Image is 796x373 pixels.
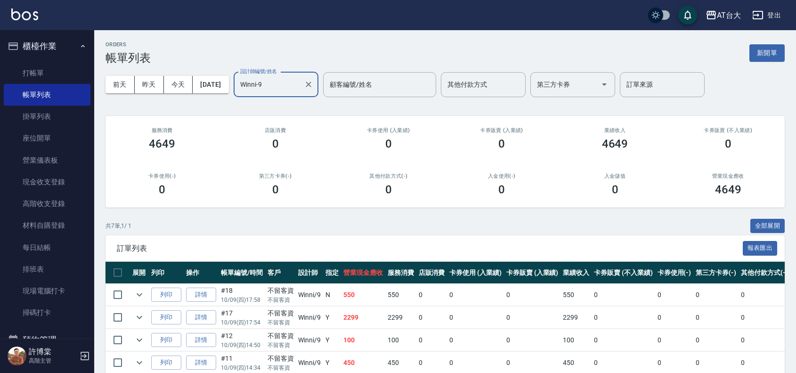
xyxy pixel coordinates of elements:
button: 今天 [164,76,193,93]
td: Y [323,329,341,351]
td: 0 [447,307,504,329]
h2: 卡券販賣 (入業績) [456,127,547,133]
h2: ORDERS [106,41,151,48]
th: 操作 [184,262,219,284]
h2: 卡券販賣 (不入業績) [683,127,773,133]
div: 不留客資 [268,354,294,364]
th: 店販消費 [416,262,447,284]
button: 昨天 [135,76,164,93]
h2: 店販消費 [230,127,320,133]
button: 列印 [151,288,181,302]
p: 不留客資 [268,341,294,349]
h3: 服務消費 [117,127,207,133]
p: 10/09 (四) 14:50 [221,341,263,349]
th: 第三方卡券(-) [693,262,739,284]
th: 客戶 [265,262,296,284]
th: 服務消費 [385,262,416,284]
button: 新開單 [749,44,785,62]
a: 詳情 [186,333,216,348]
th: 卡券使用 (入業績) [447,262,504,284]
div: 不留客資 [268,308,294,318]
button: expand row [132,288,146,302]
h3: 0 [159,183,165,196]
th: 列印 [149,262,184,284]
p: 10/09 (四) 17:54 [221,318,263,327]
td: 0 [693,307,739,329]
th: 營業現金應收 [341,262,385,284]
button: Open [597,77,612,92]
th: 其他付款方式(-) [739,262,790,284]
td: 0 [739,307,790,329]
td: 0 [655,329,694,351]
td: 0 [592,284,655,306]
h3: 4649 [602,137,628,150]
img: Person [8,347,26,365]
h3: 帳單列表 [106,51,151,65]
h2: 營業現金應收 [683,173,773,179]
h2: 入金使用(-) [456,173,547,179]
th: 展開 [130,262,149,284]
button: expand row [132,333,146,347]
td: #17 [219,307,265,329]
td: 2299 [560,307,592,329]
button: Clear [302,78,315,91]
td: 0 [416,307,447,329]
button: 全部展開 [750,219,785,233]
td: 0 [447,329,504,351]
p: 不留客資 [268,318,294,327]
td: Y [323,307,341,329]
td: 550 [341,284,385,306]
td: 550 [385,284,416,306]
td: 0 [693,284,739,306]
td: 0 [416,329,447,351]
h2: 入金儲值 [569,173,660,179]
button: 列印 [151,356,181,370]
td: Winni /9 [296,329,323,351]
th: 卡券販賣 (不入業績) [592,262,655,284]
h3: 0 [725,137,731,150]
a: 詳情 [186,356,216,370]
h2: 第三方卡券(-) [230,173,320,179]
td: Winni /9 [296,307,323,329]
td: 0 [592,307,655,329]
button: [DATE] [193,76,228,93]
a: 詳情 [186,310,216,325]
h3: 0 [612,183,618,196]
h2: 其他付款方式(-) [343,173,434,179]
h5: 許博棠 [29,347,77,356]
th: 帳單編號/時間 [219,262,265,284]
td: 0 [693,329,739,351]
td: 2299 [385,307,416,329]
div: AT台大 [717,9,741,21]
h3: 0 [385,137,392,150]
td: 550 [560,284,592,306]
td: 0 [504,307,561,329]
a: 掃碼打卡 [4,302,90,323]
img: Logo [11,8,38,20]
h3: 4649 [149,137,175,150]
td: 2299 [341,307,385,329]
th: 卡券使用(-) [655,262,694,284]
a: 報表匯出 [743,243,778,252]
td: #18 [219,284,265,306]
button: 列印 [151,333,181,348]
h3: 0 [498,183,505,196]
a: 高階收支登錄 [4,193,90,215]
button: expand row [132,356,146,370]
th: 指定 [323,262,341,284]
a: 排班表 [4,258,90,280]
p: 10/09 (四) 14:34 [221,364,263,372]
a: 材料自購登錄 [4,215,90,236]
td: #12 [219,329,265,351]
h3: 0 [385,183,392,196]
th: 卡券販賣 (入業績) [504,262,561,284]
a: 營業儀表板 [4,149,90,171]
p: 高階主管 [29,356,77,365]
button: 列印 [151,310,181,325]
button: AT台大 [702,6,745,25]
button: 報表匯出 [743,241,778,256]
td: 0 [739,284,790,306]
td: 0 [739,329,790,351]
a: 座位開單 [4,127,90,149]
td: Winni /9 [296,284,323,306]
